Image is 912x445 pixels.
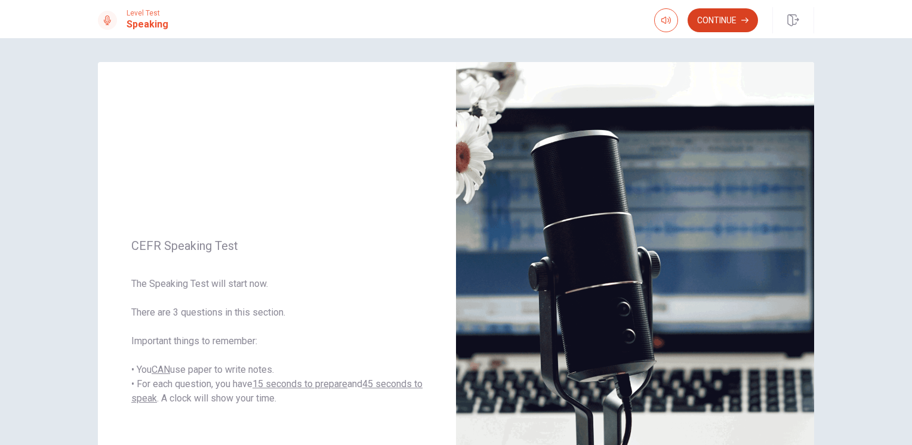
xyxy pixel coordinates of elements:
[152,364,170,375] u: CAN
[131,277,423,406] span: The Speaking Test will start now. There are 3 questions in this section. Important things to reme...
[127,9,168,17] span: Level Test
[131,239,423,253] span: CEFR Speaking Test
[688,8,758,32] button: Continue
[252,378,347,390] u: 15 seconds to prepare
[127,17,168,32] h1: Speaking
